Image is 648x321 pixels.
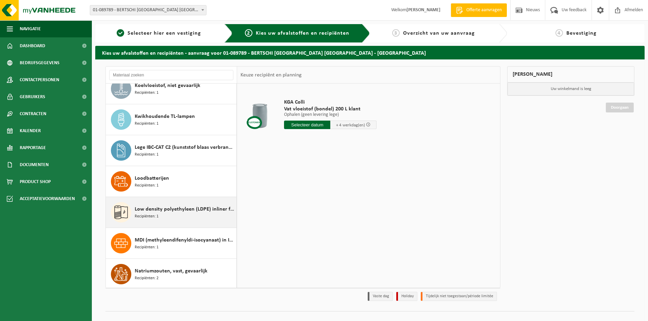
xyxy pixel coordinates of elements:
span: KGA Colli [284,99,377,106]
span: Kalender [20,122,41,139]
span: Dashboard [20,37,45,54]
span: + 4 werkdag(en) [336,123,365,127]
span: 2 [245,29,252,37]
span: Kwikhoudende TL-lampen [135,112,195,121]
h2: Kies uw afvalstoffen en recipiënten - aanvraag voor 01-089789 - BERTSCHI [GEOGRAPHIC_DATA] [GEOGR... [95,46,645,59]
span: Offerte aanvragen [465,7,503,14]
button: Loodbatterijen Recipiënten: 1 [106,166,237,197]
span: Low density polyethyleen (LDPE) inliner folie, naturel, los [135,205,235,213]
span: 1 [117,29,124,37]
span: 01-089789 - BERTSCHI BELGIUM NV - ANTWERPEN [90,5,206,15]
a: 1Selecteer hier een vestiging [99,29,219,37]
li: Vaste dag [368,292,393,301]
span: Rapportage [20,139,46,156]
li: Holiday [396,292,417,301]
span: Acceptatievoorwaarden [20,190,75,207]
span: Recipiënten: 1 [135,90,159,96]
span: Koelvloeistof, niet gevaarlijk [135,82,200,90]
strong: [PERSON_NAME] [406,7,441,13]
button: Natriumzouten, vast, gevaarlijk Recipiënten: 2 [106,259,237,290]
button: MDI (methyleendifenyldi-isocyanaat) in IBC Recipiënten: 1 [106,228,237,259]
input: Materiaal zoeken [109,70,233,80]
span: Contracten [20,105,46,122]
button: Koelvloeistof, niet gevaarlijk Recipiënten: 1 [106,73,237,104]
a: Offerte aanvragen [451,3,507,17]
span: Bedrijfsgegevens [20,54,60,71]
input: Selecteer datum [284,121,330,129]
span: Natriumzouten, vast, gevaarlijk [135,267,207,275]
span: MDI (methyleendifenyldi-isocyanaat) in IBC [135,236,235,244]
span: Recipiënten: 1 [135,121,159,127]
li: Tijdelijk niet toegestaan/période limitée [421,292,497,301]
span: Recipiënten: 1 [135,244,159,251]
span: Kies uw afvalstoffen en recipiënten [256,31,349,36]
span: Recipiënten: 1 [135,213,159,220]
span: Lege IBC-CAT C2 (kunststof blaas verbranden) [135,143,235,151]
span: Recipiënten: 1 [135,182,159,189]
span: Loodbatterijen [135,174,169,182]
span: Gebruikers [20,88,45,105]
span: Product Shop [20,173,51,190]
span: Vat vloeistof (bondel) 200 L klant [284,106,377,112]
span: Recipiënten: 1 [135,151,159,158]
span: Contactpersonen [20,71,59,88]
span: 3 [392,29,400,37]
span: Selecteer hier een vestiging [128,31,201,36]
span: Overzicht van uw aanvraag [403,31,475,36]
span: Recipiënten: 2 [135,275,159,282]
button: Low density polyethyleen (LDPE) inliner folie, naturel, los Recipiënten: 1 [106,197,237,228]
span: 4 [555,29,563,37]
p: Uw winkelmand is leeg [508,83,634,95]
span: Bevestiging [566,31,597,36]
div: [PERSON_NAME] [507,66,634,83]
button: Kwikhoudende TL-lampen Recipiënten: 1 [106,104,237,135]
span: Documenten [20,156,49,173]
a: Doorgaan [606,103,634,112]
button: Lege IBC-CAT C2 (kunststof blaas verbranden) Recipiënten: 1 [106,135,237,166]
span: Navigatie [20,20,41,37]
p: Ophalen (geen levering lege) [284,112,377,117]
div: Keuze recipiënt en planning [237,67,305,84]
